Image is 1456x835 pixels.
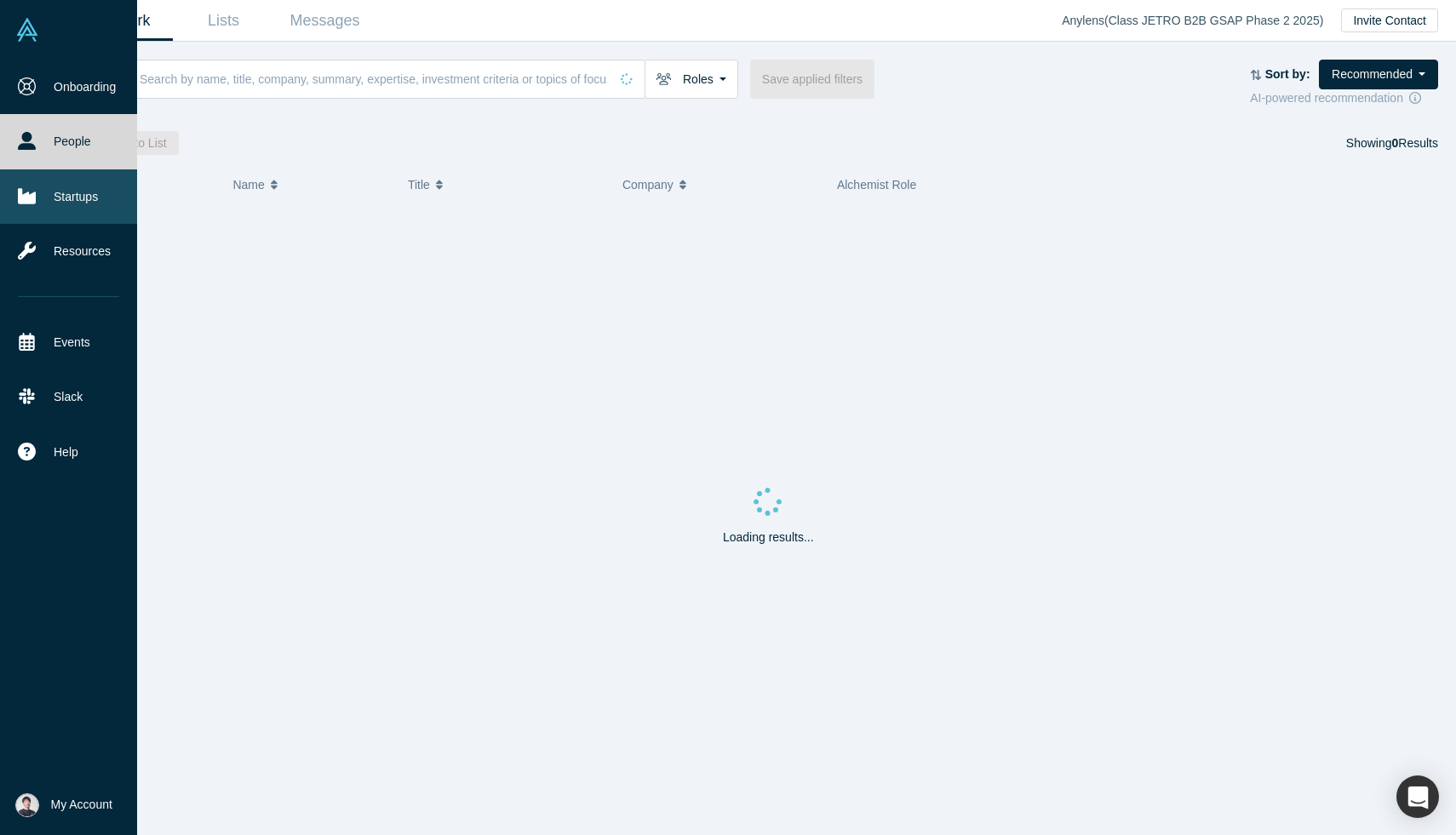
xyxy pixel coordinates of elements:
button: Roles [645,60,738,99]
span: Name [232,167,264,203]
span: Alchemist Role [837,178,916,192]
span: Title [408,167,430,203]
strong: Sort by: [1265,67,1310,81]
span: My Account [51,796,112,814]
div: Anylens ( Class JETRO B2B GSAP Phase 2 2025 ) [1062,12,1341,30]
button: Name [232,167,390,203]
div: AI-powered recommendation [1250,89,1438,107]
button: Add to List [99,131,179,155]
button: My Account [15,793,112,817]
span: Help [54,443,78,461]
span: Results [1392,136,1438,150]
button: Title [408,167,605,203]
button: Recommended [1319,60,1438,89]
a: Messages [274,1,375,41]
button: Invite Contact [1341,9,1438,32]
button: Company [622,167,819,203]
span: Company [622,167,674,203]
div: Showing [1346,131,1438,155]
button: Save applied filters [750,60,874,99]
strong: 0 [1392,136,1399,150]
input: Search by name, title, company, summary, expertise, investment criteria or topics of focus [138,59,609,99]
img: Alchemist Vault Logo [15,18,39,42]
p: Loading results... [723,529,814,546]
a: Lists [173,1,274,41]
img: Katsutoshi Tabata's Account [15,793,39,817]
